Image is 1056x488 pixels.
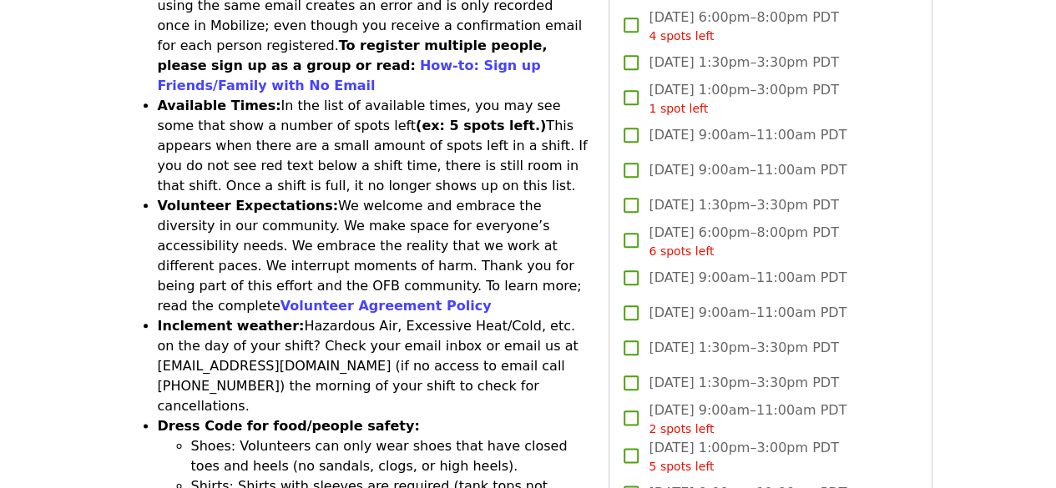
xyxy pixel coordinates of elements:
span: [DATE] 1:30pm–3:30pm PDT [649,373,838,393]
li: Hazardous Air, Excessive Heat/Cold, etc. on the day of your shift? Check your email inbox or emai... [158,316,589,416]
a: How-to: Sign up Friends/Family with No Email [158,58,541,93]
span: [DATE] 1:00pm–3:00pm PDT [649,438,838,475]
li: Shoes: Volunteers can only wear shoes that have closed toes and heels (no sandals, clogs, or high... [191,436,589,476]
span: [DATE] 6:00pm–8:00pm PDT [649,8,838,45]
strong: To register multiple people, please sign up as a group or read: [158,38,548,73]
li: In the list of available times, you may see some that show a number of spots left This appears wh... [158,96,589,196]
span: [DATE] 1:00pm–3:00pm PDT [649,80,838,118]
span: [DATE] 1:30pm–3:30pm PDT [649,338,838,358]
span: 4 spots left [649,29,714,43]
strong: Dress Code for food/people safety: [158,418,420,434]
a: Volunteer Agreement Policy [280,298,492,314]
span: [DATE] 6:00pm–8:00pm PDT [649,223,838,260]
span: [DATE] 9:00am–11:00am PDT [649,125,846,145]
span: [DATE] 9:00am–11:00am PDT [649,160,846,180]
span: [DATE] 9:00am–11:00am PDT [649,268,846,288]
span: [DATE] 9:00am–11:00am PDT [649,303,846,323]
span: 5 spots left [649,460,714,473]
strong: Volunteer Expectations: [158,198,339,214]
span: [DATE] 1:30pm–3:30pm PDT [649,195,838,215]
li: We welcome and embrace the diversity in our community. We make space for everyone’s accessibility... [158,196,589,316]
span: 2 spots left [649,422,714,435]
span: [DATE] 9:00am–11:00am PDT [649,400,846,438]
span: [DATE] 1:30pm–3:30pm PDT [649,53,838,73]
strong: Available Times: [158,98,281,113]
strong: (ex: 5 spots left.) [416,118,546,133]
strong: Inclement weather: [158,318,305,334]
span: 1 spot left [649,102,708,115]
span: 6 spots left [649,244,714,258]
